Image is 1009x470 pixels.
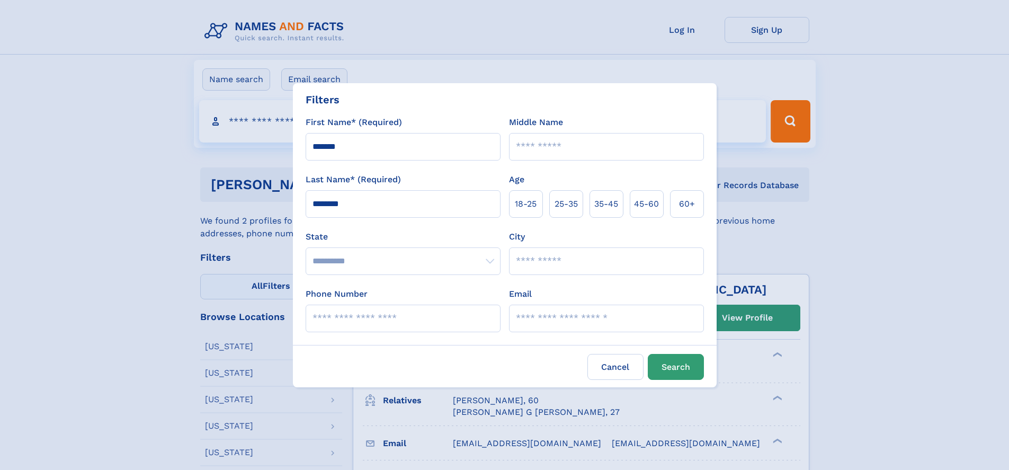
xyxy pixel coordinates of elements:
label: City [509,230,525,243]
label: Email [509,288,532,300]
label: Phone Number [306,288,368,300]
span: 18‑25 [515,198,537,210]
span: 35‑45 [594,198,618,210]
label: First Name* (Required) [306,116,402,129]
span: 25‑35 [555,198,578,210]
div: Filters [306,92,340,108]
label: Age [509,173,524,186]
label: Middle Name [509,116,563,129]
label: Cancel [587,354,644,380]
span: 45‑60 [634,198,659,210]
button: Search [648,354,704,380]
span: 60+ [679,198,695,210]
label: Last Name* (Required) [306,173,401,186]
label: State [306,230,501,243]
